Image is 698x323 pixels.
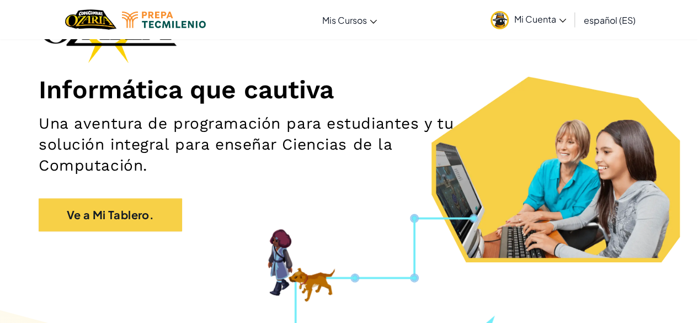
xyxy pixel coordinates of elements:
h2: Una aventura de programación para estudiantes y tu solución integral para enseñar Ciencias de la ... [39,113,455,176]
span: español (ES) [584,14,636,26]
a: Ozaria by CodeCombat logo [65,8,116,31]
a: Ve a Mi Tablero. [39,198,182,231]
a: Mis Cursos [317,5,382,35]
h1: Informática que cautiva [39,74,659,105]
a: Mi Cuenta [485,2,572,37]
a: español (ES) [578,5,641,35]
span: Mis Cursos [322,14,367,26]
span: Mi Cuenta [514,13,566,25]
img: Home [65,8,116,31]
img: Tecmilenio logo [122,12,206,28]
img: avatar [491,11,509,29]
